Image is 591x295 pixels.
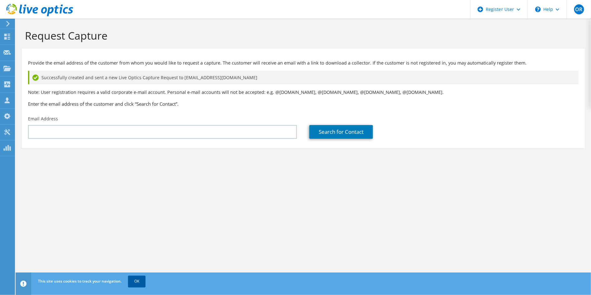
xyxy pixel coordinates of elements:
span: This site uses cookies to track your navigation. [38,278,122,284]
span: Successfully created and sent a new Live Optics Capture Request to [EMAIL_ADDRESS][DOMAIN_NAME] [41,74,257,81]
a: OK [128,276,145,287]
label: Email Address [28,116,58,122]
p: Note: User registration requires a valid corporate e-mail account. Personal e-mail accounts will ... [28,89,579,96]
svg: \n [535,7,541,12]
a: Search for Contact [309,125,373,139]
p: Provide the email address of the customer from whom you would like to request a capture. The cust... [28,60,579,66]
h1: Request Capture [25,29,579,42]
h3: Enter the email address of the customer and click “Search for Contact”. [28,100,579,107]
span: OR [574,4,584,14]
